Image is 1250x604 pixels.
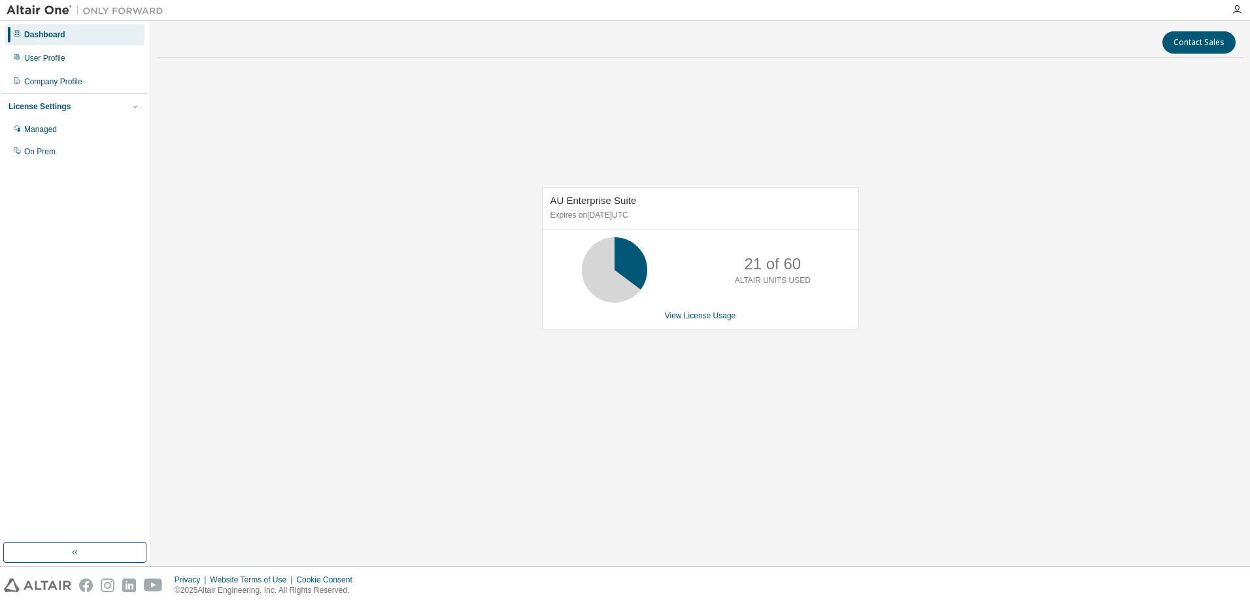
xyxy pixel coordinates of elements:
img: Altair One [7,4,170,17]
img: youtube.svg [144,579,163,592]
div: Managed [24,124,57,135]
div: License Settings [8,101,71,112]
a: View License Usage [665,311,736,320]
div: Privacy [175,575,210,585]
p: © 2025 Altair Engineering, Inc. All Rights Reserved. [175,585,360,596]
p: 21 of 60 [744,253,801,275]
div: Cookie Consent [296,575,360,585]
div: User Profile [24,53,65,63]
img: facebook.svg [79,579,93,592]
img: instagram.svg [101,579,114,592]
img: linkedin.svg [122,579,136,592]
div: Website Terms of Use [210,575,296,585]
div: Company Profile [24,76,82,87]
button: Contact Sales [1162,31,1236,54]
p: Expires on [DATE] UTC [550,210,847,221]
div: Dashboard [24,29,65,40]
div: On Prem [24,146,56,157]
p: ALTAIR UNITS USED [735,275,811,286]
img: altair_logo.svg [4,579,71,592]
span: AU Enterprise Suite [550,195,637,206]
